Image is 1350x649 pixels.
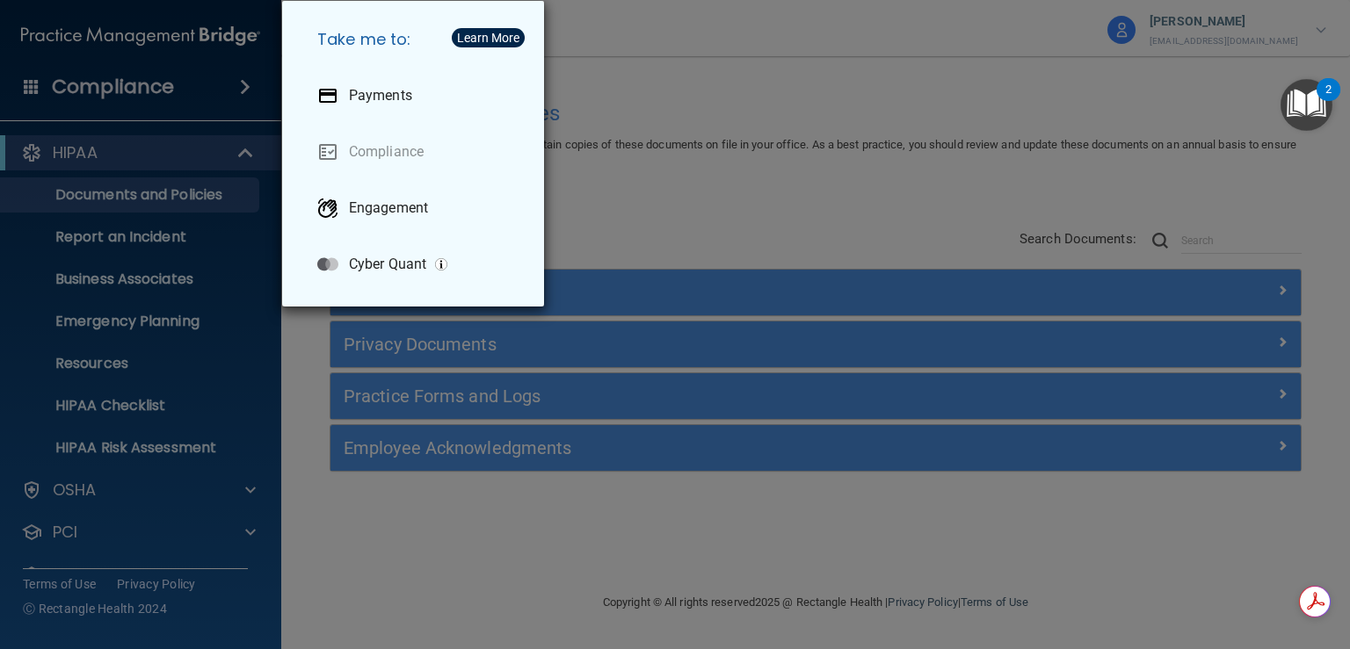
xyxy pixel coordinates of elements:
button: Open Resource Center, 2 new notifications [1281,79,1332,131]
p: Engagement [349,199,428,217]
h5: Take me to: [303,15,530,64]
p: Payments [349,87,412,105]
p: Cyber Quant [349,256,426,273]
div: 2 [1325,90,1332,112]
a: Cyber Quant [303,240,530,289]
a: Engagement [303,184,530,233]
a: Payments [303,71,530,120]
div: Learn More [457,32,519,44]
a: Compliance [303,127,530,177]
button: Learn More [452,28,525,47]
